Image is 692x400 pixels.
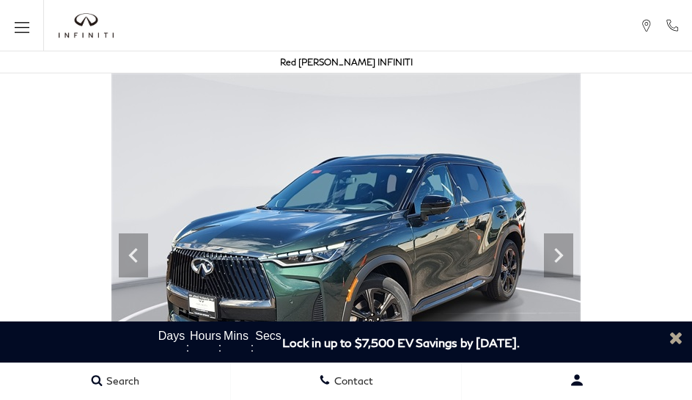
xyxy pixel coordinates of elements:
span: Days [158,330,185,342]
a: Red [PERSON_NAME] INFINITI [280,57,413,68]
span: Contact [331,374,373,387]
span: Search [103,374,139,387]
span: Secs [254,330,282,342]
button: user-profile-menu [462,362,692,399]
span: Mins [222,330,250,342]
span: : [218,342,222,354]
a: Close [667,329,685,346]
span: Lock in up to $7,500 EV Savings by [DATE]. [282,335,520,349]
span: : [185,342,190,354]
span: Hours [190,330,218,342]
img: INFINITI [59,13,114,38]
a: infiniti [59,13,114,38]
span: : [250,342,254,354]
